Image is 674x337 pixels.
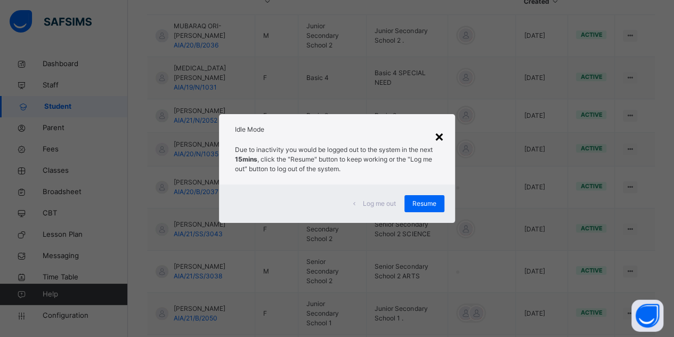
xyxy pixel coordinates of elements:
[235,155,257,163] strong: 15mins
[363,199,396,208] span: Log me out
[235,125,439,134] h2: Idle Mode
[235,145,439,174] p: Due to inactivity you would be logged out to the system in the next , click the "Resume" button t...
[434,125,444,147] div: ×
[412,199,436,208] span: Resume
[631,300,663,332] button: Open asap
